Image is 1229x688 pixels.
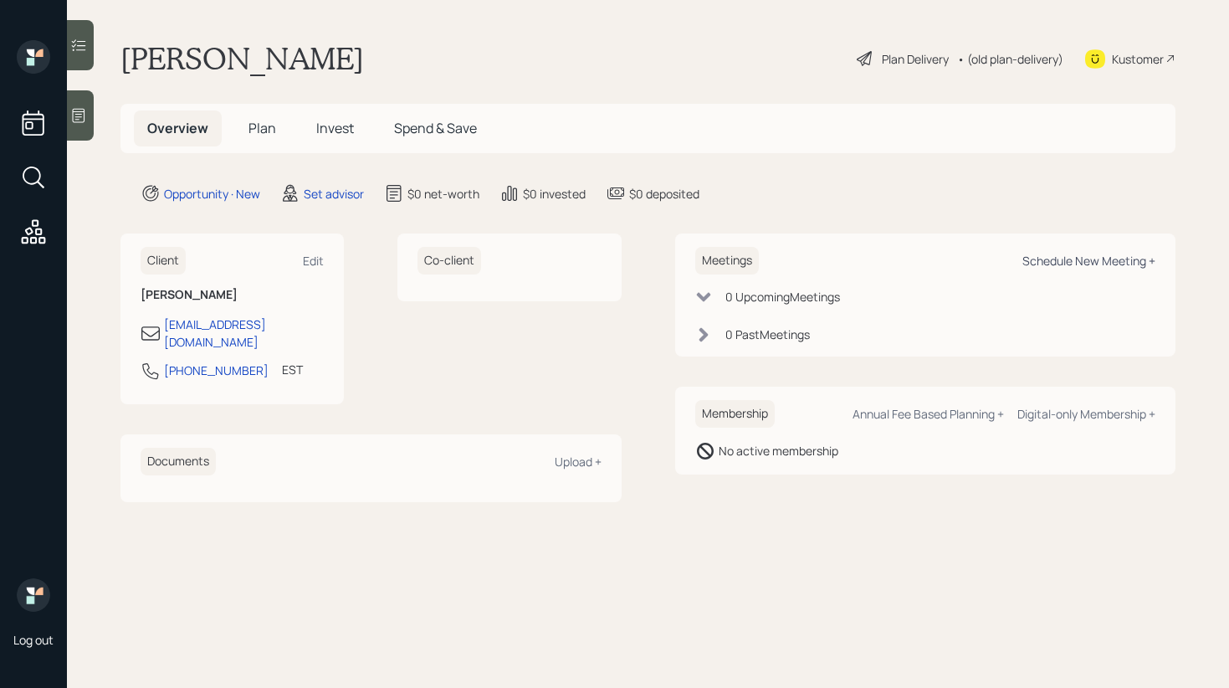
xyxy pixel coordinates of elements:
div: $0 deposited [629,185,699,203]
h6: Co-client [417,247,481,275]
h6: [PERSON_NAME] [141,288,324,302]
span: Plan [248,119,276,137]
h6: Client [141,247,186,275]
div: 0 Upcoming Meeting s [725,288,840,305]
div: Edit [303,253,324,269]
div: [PHONE_NUMBER] [164,362,269,379]
div: Upload + [555,454,602,470]
div: Annual Fee Based Planning + [853,406,1004,422]
div: No active membership [719,442,838,460]
div: EST [282,361,303,378]
div: Log out [13,632,54,648]
span: Invest [316,119,354,137]
div: Schedule New Meeting + [1022,253,1155,269]
div: • (old plan-delivery) [957,50,1063,68]
img: retirable_logo.png [17,578,50,612]
div: Digital-only Membership + [1017,406,1155,422]
div: Plan Delivery [882,50,949,68]
span: Spend & Save [394,119,477,137]
span: Overview [147,119,208,137]
div: [EMAIL_ADDRESS][DOMAIN_NAME] [164,316,324,351]
div: $0 invested [523,185,586,203]
div: Set advisor [304,185,364,203]
h6: Membership [695,400,775,428]
h1: [PERSON_NAME] [120,40,364,77]
div: 0 Past Meeting s [725,326,810,343]
div: $0 net-worth [407,185,479,203]
h6: Meetings [695,247,759,275]
div: Kustomer [1112,50,1164,68]
div: Opportunity · New [164,185,260,203]
h6: Documents [141,448,216,475]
